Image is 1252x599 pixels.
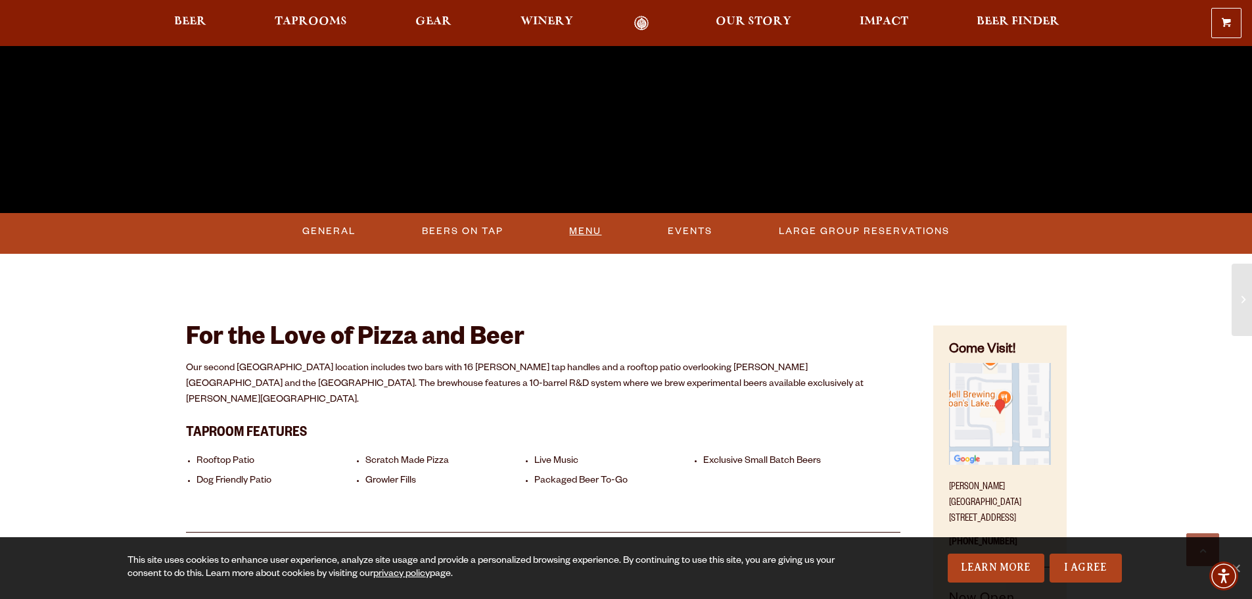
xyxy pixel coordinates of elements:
img: Small thumbnail of location on map [949,363,1050,464]
p: Our second [GEOGRAPHIC_DATA] location includes two bars with 16 [PERSON_NAME] tap handles and a r... [186,361,901,408]
a: Beer Finder [968,16,1068,31]
h4: Come Visit! [949,341,1050,360]
a: Scroll to top [1186,533,1219,566]
p: [PHONE_NUMBER] [949,527,1050,567]
div: This site uses cookies to enhance user experience, analyze site usage and provide a personalized ... [128,555,839,581]
li: Dog Friendly Patio [197,475,359,488]
a: Our Story [707,16,800,31]
a: Large Group Reservations [774,216,955,247]
li: Scratch Made Pizza [365,456,528,468]
a: Beers On Tap [417,216,509,247]
li: Growler Fills [365,475,528,488]
a: Learn More [948,554,1044,583]
span: Impact [860,16,908,27]
p: [PERSON_NAME][GEOGRAPHIC_DATA] [STREET_ADDRESS] [949,472,1050,527]
span: Gear [415,16,452,27]
li: Exclusive Small Batch Beers [703,456,866,468]
span: Beer [174,16,206,27]
a: Winery [512,16,582,31]
a: Beer [166,16,215,31]
li: Live Music [534,456,697,468]
a: privacy policy [373,569,430,580]
h2: For the Love of Pizza and Beer [186,325,901,354]
a: Odell Home [617,16,666,31]
span: Beer Finder [977,16,1059,27]
a: I Agree [1050,554,1122,583]
a: General [297,216,361,247]
a: Taprooms [266,16,356,31]
h3: Taproom Features [186,418,901,445]
span: Taprooms [275,16,347,27]
span: Our Story [716,16,791,27]
li: Packaged Beer To-Go [534,475,697,488]
a: Impact [851,16,917,31]
a: Events [662,216,718,247]
a: Find on Google Maps (opens in a new window) [949,458,1050,469]
li: Rooftop Patio [197,456,359,468]
a: Gear [407,16,460,31]
div: Accessibility Menu [1209,562,1238,590]
a: Menu [564,216,607,247]
span: Winery [521,16,573,27]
